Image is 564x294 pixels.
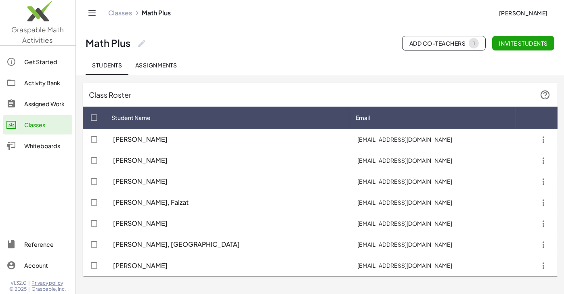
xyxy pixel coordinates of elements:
[12,25,64,44] span: Graspable Math Activities
[356,220,454,227] span: [EMAIL_ADDRESS][DOMAIN_NAME]
[356,262,454,269] span: [EMAIL_ADDRESS][DOMAIN_NAME]
[499,40,548,47] span: Invite students
[3,256,72,275] a: Account
[83,83,558,107] div: Class Roster
[10,286,27,292] span: © 2025
[24,141,69,151] div: Whiteboards
[11,280,27,286] span: v1.32.0
[24,78,69,88] div: Activity Bank
[492,6,554,20] button: [PERSON_NAME]
[113,262,168,270] span: [PERSON_NAME]
[356,178,454,185] span: [EMAIL_ADDRESS][DOMAIN_NAME]
[113,156,168,165] span: [PERSON_NAME]
[409,38,479,48] span: Add Co-Teachers
[24,260,69,270] div: Account
[499,9,548,17] span: [PERSON_NAME]
[86,6,99,19] button: Toggle navigation
[113,219,168,228] span: [PERSON_NAME]
[402,36,486,50] button: Add Co-Teachers1
[356,157,454,164] span: [EMAIL_ADDRESS][DOMAIN_NAME]
[356,199,454,206] span: [EMAIL_ADDRESS][DOMAIN_NAME]
[473,40,475,46] div: 1
[356,136,454,143] span: [EMAIL_ADDRESS][DOMAIN_NAME]
[3,52,72,71] a: Get Started
[356,113,370,122] span: Email
[24,239,69,249] div: Reference
[113,135,168,144] span: [PERSON_NAME]
[492,36,554,50] button: Invite students
[3,73,72,92] a: Activity Bank
[108,9,132,17] a: Classes
[113,177,168,186] span: [PERSON_NAME]
[356,241,454,248] span: [EMAIL_ADDRESS][DOMAIN_NAME]
[3,115,72,134] a: Classes
[135,61,177,69] span: Assignments
[24,57,69,67] div: Get Started
[24,120,69,130] div: Classes
[3,235,72,254] a: Reference
[3,94,72,113] a: Assigned Work
[113,240,240,249] span: [PERSON_NAME], [GEOGRAPHIC_DATA]
[32,286,66,292] span: Graspable, Inc.
[86,37,130,49] div: Math Plus
[3,136,72,155] a: Whiteboards
[92,61,122,69] span: Students
[112,113,151,122] span: Student Name
[113,198,189,207] span: [PERSON_NAME], Faizat
[29,286,30,292] span: |
[24,99,69,109] div: Assigned Work
[29,280,30,286] span: |
[32,280,66,286] a: Privacy policy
